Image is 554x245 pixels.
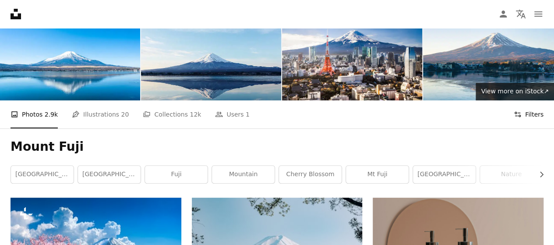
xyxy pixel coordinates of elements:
span: View more on iStock ↗ [481,88,549,95]
a: [GEOGRAPHIC_DATA] [11,166,74,183]
a: nature [480,166,543,183]
a: mt fuji [346,166,409,183]
a: [GEOGRAPHIC_DATA] [78,166,141,183]
span: 1 [246,110,250,119]
a: [GEOGRAPHIC_DATA] [413,166,476,183]
span: 20 [121,110,129,119]
a: fuji [145,166,208,183]
a: Home — Unsplash [11,9,21,19]
a: mountain [212,166,275,183]
a: View more on iStock↗ [476,83,554,100]
span: 12k [190,110,201,119]
a: Users 1 [215,100,250,128]
img: Mt. Fuji with cherry blossom [141,7,281,100]
h1: Mount Fuji [11,139,543,155]
button: Filters [514,100,543,128]
button: scroll list to the right [533,166,543,183]
a: Illustrations 20 [72,100,129,128]
a: Collections 12k [143,100,201,128]
button: Menu [529,5,547,23]
button: Language [512,5,529,23]
a: cherry blossom [279,166,342,183]
img: Mt. Fuji and Tokyo Skyline [282,7,422,100]
a: Log in / Sign up [494,5,512,23]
